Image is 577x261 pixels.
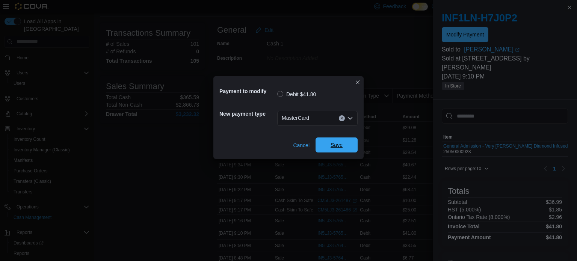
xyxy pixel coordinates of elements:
h5: Payment to modify [219,84,276,99]
span: Save [331,141,343,149]
span: Cancel [293,142,310,149]
button: Cancel [290,138,313,153]
label: Debit $41.80 [277,90,316,99]
input: Accessible screen reader label [312,114,313,123]
h5: New payment type [219,106,276,121]
button: Open list of options [347,115,353,121]
button: Closes this modal window [353,78,362,87]
button: Clear input [339,115,345,121]
button: Save [316,137,358,152]
span: MasterCard [282,113,309,122]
